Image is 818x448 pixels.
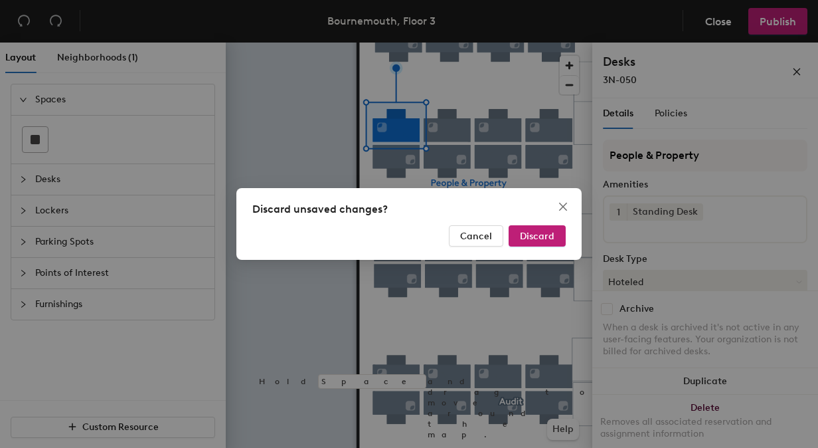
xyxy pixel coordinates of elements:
[252,201,566,217] div: Discard unsaved changes?
[520,231,554,242] span: Discard
[509,225,566,247] button: Discard
[449,225,503,247] button: Cancel
[552,201,574,212] span: Close
[558,201,568,212] span: close
[460,231,492,242] span: Cancel
[552,196,574,217] button: Close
